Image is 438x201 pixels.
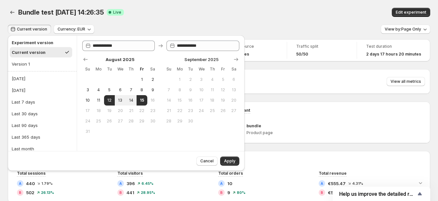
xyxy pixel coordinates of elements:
[17,27,47,32] span: Current version
[226,43,278,57] a: Traffic sourceAll sources
[229,74,239,85] button: Saturday September 6 2025
[185,74,196,85] button: Tuesday September 2 2025
[128,67,134,72] span: Th
[85,98,90,103] span: 10
[147,95,158,106] button: Saturday August 16 2025
[96,67,101,72] span: Mo
[166,119,171,124] span: 28
[185,64,196,74] th: Tuesday
[339,190,424,198] button: Show survey - Help us improve the detailed report for A/B campaigns
[220,191,223,195] h2: B
[12,145,34,152] div: Last month
[366,52,421,57] span: 2 days 17 hours 20 minutes
[96,119,101,124] span: 25
[19,182,21,185] h2: A
[218,74,228,85] button: Friday September 5 2025
[10,73,75,84] button: [DATE]
[188,87,193,93] span: 9
[209,98,215,103] span: 18
[107,87,112,93] span: 5
[10,144,75,154] button: Last month
[117,67,123,72] span: We
[188,119,193,124] span: 30
[107,108,112,113] span: 19
[104,64,115,74] th: Tuesday
[128,98,134,103] span: 14
[85,108,90,113] span: 17
[196,85,207,95] button: Wednesday September 10 2025
[220,108,226,113] span: 26
[117,119,123,124] span: 27
[137,64,147,74] th: Friday
[128,119,134,124] span: 28
[139,119,145,124] span: 29
[12,87,25,94] div: [DATE]
[54,25,94,34] button: Currency: EUR
[218,85,228,95] button: Friday September 12 2025
[150,98,155,103] span: 16
[93,95,104,106] button: Monday August 11 2025
[209,87,215,93] span: 11
[218,106,228,116] button: Friday September 26 2025
[246,122,261,129] p: bundle
[227,189,230,196] span: 9
[163,106,174,116] button: Sunday September 21 2025
[126,189,134,196] span: 441
[93,85,104,95] button: Monday August 4 2025
[163,116,174,126] button: Sunday September 28 2025
[391,79,421,84] span: View all metrics
[12,110,38,117] div: Last 30 days
[177,87,182,93] span: 8
[166,108,171,113] span: 21
[85,87,90,93] span: 3
[231,98,237,103] span: 20
[220,67,226,72] span: Fr
[229,64,239,74] th: Saturday
[321,191,323,195] h2: B
[150,108,155,113] span: 23
[93,116,104,126] button: Monday August 25 2025
[104,116,115,126] button: Tuesday August 26 2025
[174,95,185,106] button: Monday September 15 2025
[119,182,122,185] h2: A
[231,67,237,72] span: Sa
[220,77,226,82] span: 5
[117,98,123,103] span: 13
[12,61,30,67] div: Version 1
[141,191,155,195] span: 28.95 %
[26,180,35,187] span: 440
[104,106,115,116] button: Tuesday August 19 2025
[237,191,246,195] span: 80 %
[115,106,126,116] button: Wednesday August 20 2025
[10,59,72,69] button: Version 1
[147,64,158,74] th: Saturday
[126,116,136,126] button: Thursday August 28 2025
[163,95,174,106] button: Sunday September 14 2025
[115,95,126,106] button: Wednesday August 13 2025
[218,95,228,106] button: Friday September 19 2025
[128,87,134,93] span: 7
[82,64,93,74] th: Sunday
[366,44,421,49] span: Test duration
[10,108,75,119] button: Last 30 days
[387,77,425,86] button: View all metrics
[209,108,215,113] span: 25
[115,64,126,74] th: Wednesday
[93,106,104,116] button: Monday August 18 2025
[126,64,136,74] th: Thursday
[18,8,104,16] span: Bundle test [DATE] 14:26:35
[229,85,239,95] button: Saturday September 13 2025
[107,119,112,124] span: 26
[126,180,135,187] span: 396
[381,25,430,34] button: View by:Page Only
[174,116,185,126] button: Monday September 29 2025
[137,85,147,95] button: Friday August 8 2025
[137,116,147,126] button: Friday August 29 2025
[58,27,85,32] span: Currency: EUR
[196,106,207,116] button: Wednesday September 24 2025
[115,85,126,95] button: Wednesday August 6 2025
[246,130,425,135] p: Product page
[207,74,218,85] button: Thursday September 4 2025
[174,85,185,95] button: Monday September 8 2025
[115,116,126,126] button: Wednesday August 27 2025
